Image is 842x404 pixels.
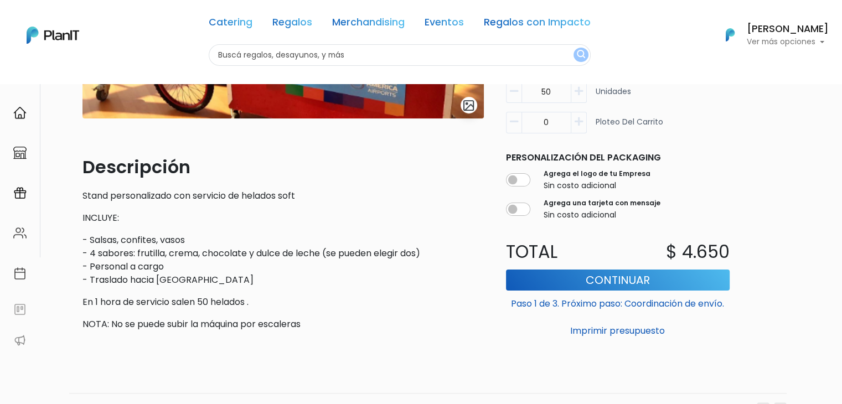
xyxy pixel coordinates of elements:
[82,318,484,331] p: NOTA: No se puede subir la máquina por escaleras
[27,27,79,44] img: PlanIt Logo
[13,106,27,120] img: home-e721727adea9d79c4d83392d1f703f7f8bce08238fde08b1acbfd93340b81755.svg
[13,334,27,347] img: partners-52edf745621dab592f3b2c58e3bca9d71375a7ef29c3b500c9f145b62cc070d4.svg
[506,269,730,290] button: Continuar
[13,187,27,200] img: campaigns-02234683943229c281be62815700db0a1741e53638e28bf9629b52c665b00959.svg
[82,234,484,287] p: - Salsas, confites, vasos - 4 sabores: frutilla, crema, chocolate y dulce de leche (se pueden ele...
[13,303,27,316] img: feedback-78b5a0c8f98aac82b08bfc38622c3050aee476f2c9584af64705fc4e61158814.svg
[82,154,484,180] p: Descripción
[425,18,464,31] a: Eventos
[506,321,730,340] button: Imprimir presupuesto
[13,146,27,159] img: marketplace-4ceaa7011d94191e9ded77b95e3339b90024bf715f7c57f8cf31f2d8c509eaba.svg
[57,11,159,32] div: ¿Necesitás ayuda?
[332,18,405,31] a: Merchandising
[544,209,660,220] p: Sin costo adicional
[484,18,591,31] a: Regalos con Impacto
[209,18,252,31] a: Catering
[499,238,618,265] p: Total
[666,238,730,265] p: $ 4.650
[596,116,663,137] p: Ploteo del carrito
[747,38,829,46] p: Ver más opciones
[506,292,730,310] p: Paso 1 de 3. Próximo paso: Coordinación de envío.
[82,296,484,309] p: En 1 hora de servicio salen 50 helados .
[272,18,312,31] a: Regalos
[82,189,484,203] p: Stand personalizado con servicio de helados soft
[82,211,484,225] p: INCLUYE:
[544,179,650,191] p: Sin costo adicional
[718,23,742,47] img: PlanIt Logo
[544,198,660,208] label: Agrega una tarjeta con mensaje
[462,99,475,112] img: gallery-light
[577,50,585,60] img: search_button-432b6d5273f82d61273b3651a40e1bd1b912527efae98b1b7a1b2c0702e16a8d.svg
[596,86,631,107] p: Unidades
[544,168,650,178] label: Agrega el logo de tu Empresa
[209,44,591,66] input: Buscá regalos, desayunos, y más
[13,226,27,240] img: people-662611757002400ad9ed0e3c099ab2801c6687ba6c219adb57efc949bc21e19d.svg
[506,151,730,164] p: Personalización del packaging
[747,24,829,34] h6: [PERSON_NAME]
[13,267,27,280] img: calendar-87d922413cdce8b2cf7b7f5f62616a5cf9e4887200fb71536465627b3292af00.svg
[711,20,829,49] button: PlanIt Logo [PERSON_NAME] Ver más opciones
